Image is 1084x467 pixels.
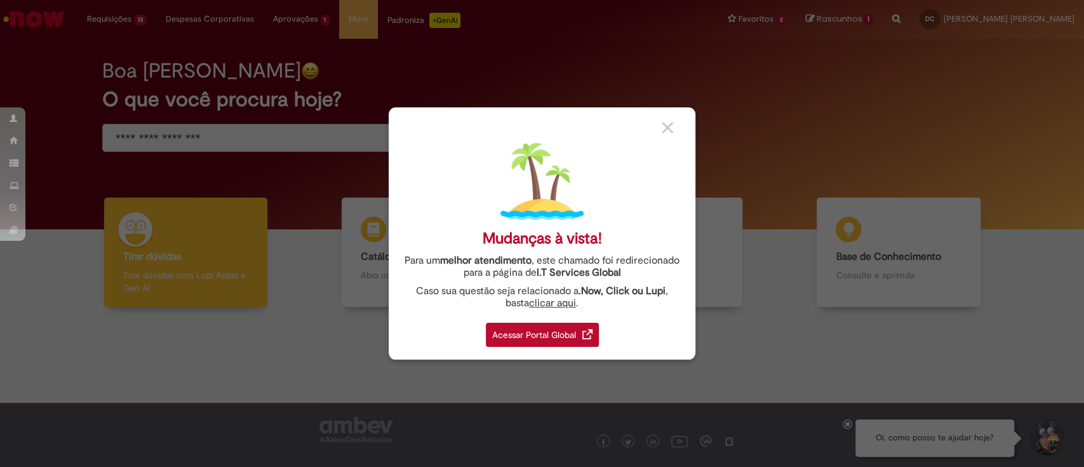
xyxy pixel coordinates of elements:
[486,316,599,347] a: Acessar Portal Global
[579,285,666,297] strong: .Now, Click ou Lupi
[398,285,686,309] div: Caso sua questão seja relacionado a , basta .
[662,122,673,133] img: close_button_grey.png
[486,323,599,347] div: Acessar Portal Global
[398,255,686,279] div: Para um , este chamado foi redirecionado para a página de
[483,229,602,248] div: Mudanças à vista!
[500,140,584,223] img: island.png
[537,259,621,279] a: I.T Services Global
[529,290,576,309] a: clicar aqui
[582,329,592,339] img: redirect_link.png
[440,254,532,267] strong: melhor atendimento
